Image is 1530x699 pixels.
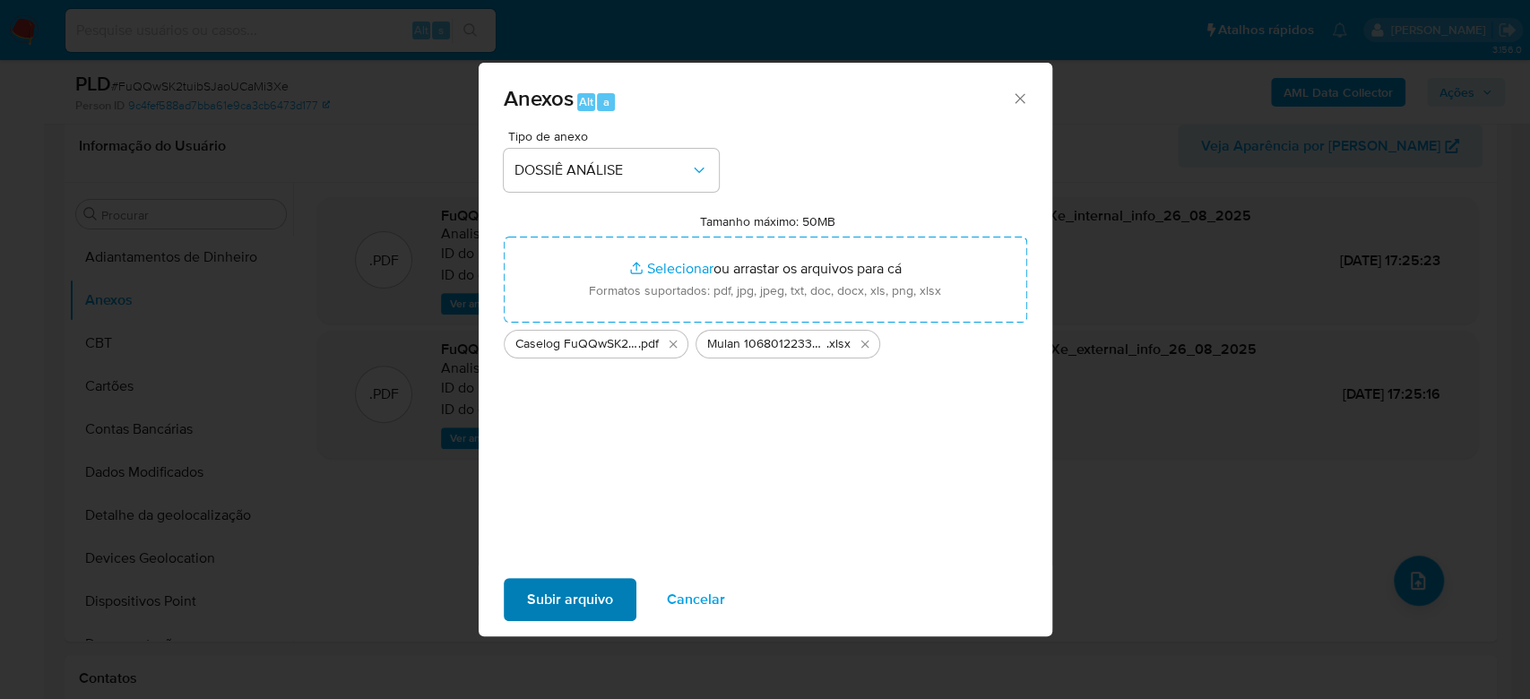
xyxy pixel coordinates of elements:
[826,335,851,353] span: .xlsx
[662,333,684,355] button: Excluir Caselog FuQQwSK2tuibSJaoUCaMi3Xe_2025_08_25_16_31_51 - CPF 50715995898 - VICTOR HENRIQUE ...
[854,333,876,355] button: Excluir Mulan 1068012233_2025_08_25_16_30_16.xlsx
[638,335,659,353] span: .pdf
[1011,90,1027,106] button: Fechar
[579,93,593,110] span: Alt
[527,580,613,619] span: Subir arquivo
[644,578,748,621] button: Cancelar
[504,323,1027,358] ul: Arquivos selecionados
[700,213,835,229] label: Tamanho máximo: 50MB
[508,130,723,142] span: Tipo de anexo
[504,578,636,621] button: Subir arquivo
[707,335,826,353] span: Mulan 1068012233_2025_08_25_16_30_16
[504,82,574,114] span: Anexos
[603,93,609,110] span: a
[504,149,719,192] button: DOSSIÊ ANÁLISE
[514,161,690,179] span: DOSSIÊ ANÁLISE
[667,580,725,619] span: Cancelar
[515,335,638,353] span: Caselog FuQQwSK2tuibSJaoUCaMi3Xe_2025_08_25_16_31_51 - CPF 50715995898 - [PERSON_NAME]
